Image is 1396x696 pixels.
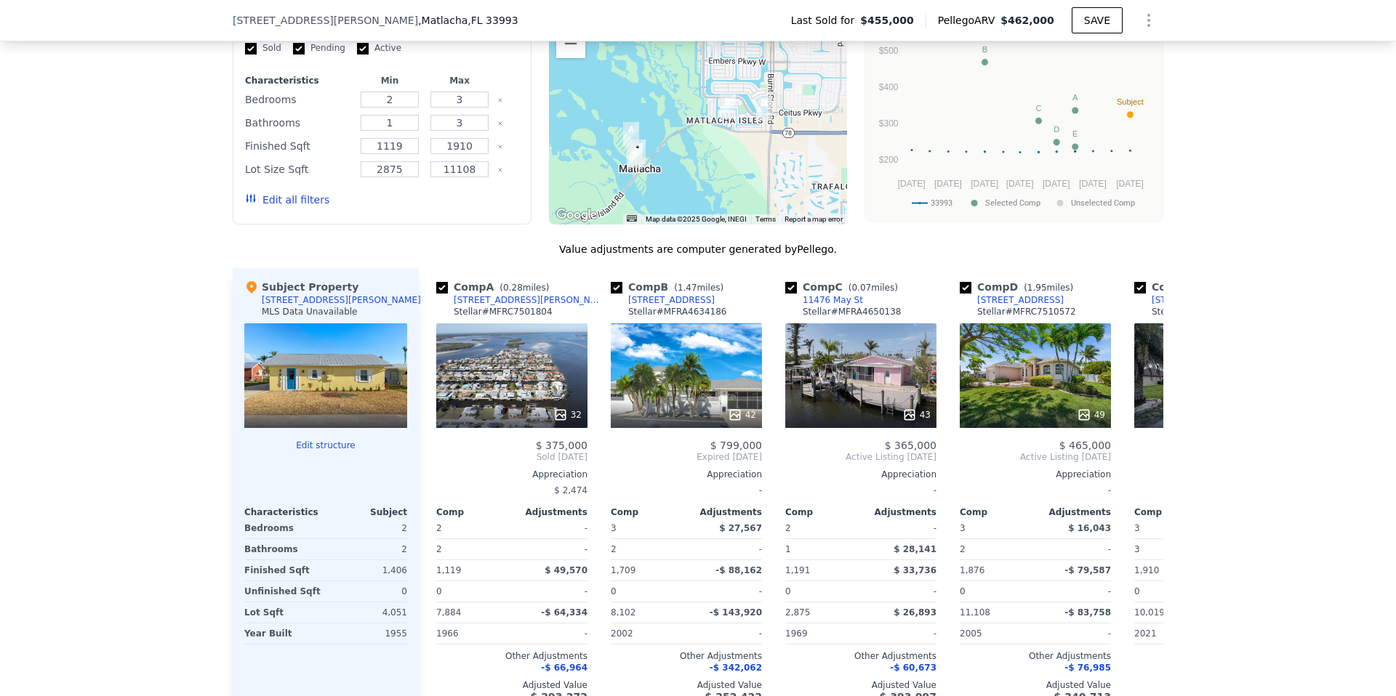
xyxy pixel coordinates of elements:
div: 1 [785,539,858,559]
div: Bedrooms [245,89,352,110]
span: $ 33,736 [894,565,936,575]
span: 0.07 [851,283,871,293]
div: Comp [960,506,1035,518]
div: 12235 Boat Shell Dr [720,94,736,119]
div: 2531 Broadwater St [630,139,646,164]
div: 2 [329,518,407,538]
text: [DATE] [971,179,998,189]
div: 1969 [785,623,858,644]
span: -$ 143,920 [710,607,762,618]
div: 2005 [960,623,1032,644]
button: Clear [497,144,503,150]
div: 2 [611,539,683,559]
div: - [1038,623,1111,644]
span: 2,875 [785,607,810,618]
div: Comp [436,506,512,518]
a: Report a map error [785,215,843,223]
text: $400 [879,82,899,92]
span: $ 26,893 [894,607,936,618]
div: - [1038,581,1111,602]
label: Active [357,42,401,54]
span: -$ 60,673 [890,663,936,673]
button: Clear [497,121,503,126]
div: Appreciation [436,469,587,480]
span: 7,884 [436,607,461,618]
text: 33993 [931,198,952,208]
text: B [982,45,987,54]
text: [DATE] [934,179,962,189]
div: 11476 May St [627,143,643,168]
text: [DATE] [1079,179,1107,189]
span: 1,910 [1134,565,1159,575]
div: Other Adjustments [785,650,936,662]
div: Appreciation [785,469,936,480]
text: Subject [1117,97,1144,106]
span: $ 799,000 [710,440,762,451]
div: Lot Size Sqft [245,159,352,179]
span: 8,102 [611,607,635,618]
div: - [515,518,587,538]
div: Adjustments [512,506,587,518]
button: Edit all filters [245,193,329,207]
div: 49 [1077,408,1105,422]
div: - [515,581,587,602]
span: $ 365,000 [885,440,936,451]
div: [STREET_ADDRESS] [1152,294,1238,306]
div: 2620 Clyde St [623,122,639,147]
svg: A chart. [874,36,1154,218]
div: Subject [326,506,407,518]
div: Comp D [960,280,1079,294]
div: Bedrooms [244,518,323,538]
span: 0 [785,586,791,596]
button: Show Options [1134,6,1163,35]
span: 1,876 [960,565,984,575]
div: 2 [960,539,1032,559]
div: 2021 [1134,623,1207,644]
span: Active Listing [DATE] [1134,451,1285,463]
span: 0 [611,586,617,596]
div: Comp [611,506,686,518]
span: ( miles) [843,283,904,293]
div: Finished Sqft [245,136,352,156]
span: Last Sold for [791,13,861,28]
div: Adjustments [861,506,936,518]
text: A [1072,93,1078,102]
text: Selected Comp [985,198,1040,208]
div: 3 [1134,539,1207,559]
span: Pellego ARV [938,13,1001,28]
div: Adjusted Value [436,679,587,691]
div: [STREET_ADDRESS] [977,294,1064,306]
div: [STREET_ADDRESS] [628,294,715,306]
div: 2 [329,539,407,559]
span: ( miles) [668,283,729,293]
div: Comp [1134,506,1210,518]
div: Characteristics [245,75,352,86]
div: Adjusted Value [611,679,762,691]
button: SAVE [1072,7,1123,33]
button: Edit structure [244,440,407,451]
div: Subject Property [244,280,358,294]
div: Appreciation [1134,469,1285,480]
span: -$ 79,587 [1064,565,1111,575]
div: Comp E [1134,280,1252,294]
div: Comp C [785,280,904,294]
div: 42 [728,408,756,422]
div: Characteristics [244,506,326,518]
div: Adjustments [1035,506,1111,518]
div: Other Adjustments [436,650,587,662]
span: -$ 342,062 [710,663,762,673]
div: Unfinished Sqft [244,581,323,602]
div: Bathrooms [244,539,323,559]
span: 2 [785,523,791,533]
div: - [785,480,936,501]
span: -$ 88,162 [715,565,762,575]
span: 3 [960,523,966,533]
span: $ 465,000 [1059,440,1111,451]
text: Unselected Comp [1071,198,1135,208]
div: Adjusted Value [1134,679,1285,691]
div: Value adjustments are computer generated by Pellego . [233,242,1163,256]
img: Google [553,206,601,224]
text: [DATE] [1006,179,1034,189]
span: $ 2,474 [554,485,587,495]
